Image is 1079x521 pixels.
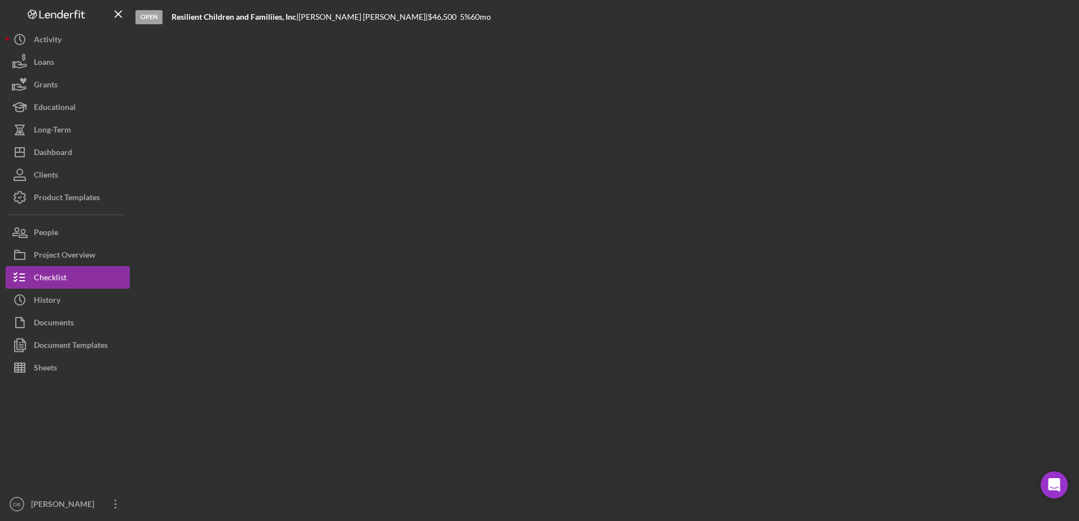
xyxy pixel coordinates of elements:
[34,28,62,54] div: Activity
[135,10,163,24] div: Open
[34,73,58,99] div: Grants
[34,51,54,76] div: Loans
[6,141,130,164] button: Dashboard
[34,266,67,292] div: Checklist
[34,164,58,189] div: Clients
[6,28,130,51] button: Activity
[6,334,130,356] button: Document Templates
[6,244,130,266] button: Project Overview
[428,12,460,21] div: $46,500
[34,118,71,144] div: Long-Term
[172,12,296,21] b: Resilient Children and Familiies, Inc
[28,493,102,518] div: [PERSON_NAME]
[6,311,130,334] button: Documents
[172,12,299,21] div: |
[34,221,58,246] div: People
[6,221,130,244] button: People
[460,12,471,21] div: 5 %
[6,356,130,379] button: Sheets
[34,334,108,359] div: Document Templates
[6,118,130,141] button: Long-Term
[6,51,130,73] button: Loans
[6,164,130,186] button: Clients
[34,186,100,211] div: Product Templates
[6,493,130,515] button: DB[PERSON_NAME]
[34,141,72,166] div: Dashboard
[6,266,130,289] button: Checklist
[34,96,76,121] div: Educational
[34,244,95,269] div: Project Overview
[6,186,130,209] button: Product Templates
[471,12,491,21] div: 60 mo
[1041,471,1068,498] div: Open Intercom Messenger
[34,289,60,314] div: History
[34,311,74,337] div: Documents
[34,356,57,382] div: Sheets
[6,96,130,118] button: Educational
[6,73,130,96] button: Grants
[299,12,428,21] div: [PERSON_NAME] [PERSON_NAME] |
[6,289,130,311] button: History
[13,501,20,507] text: DB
